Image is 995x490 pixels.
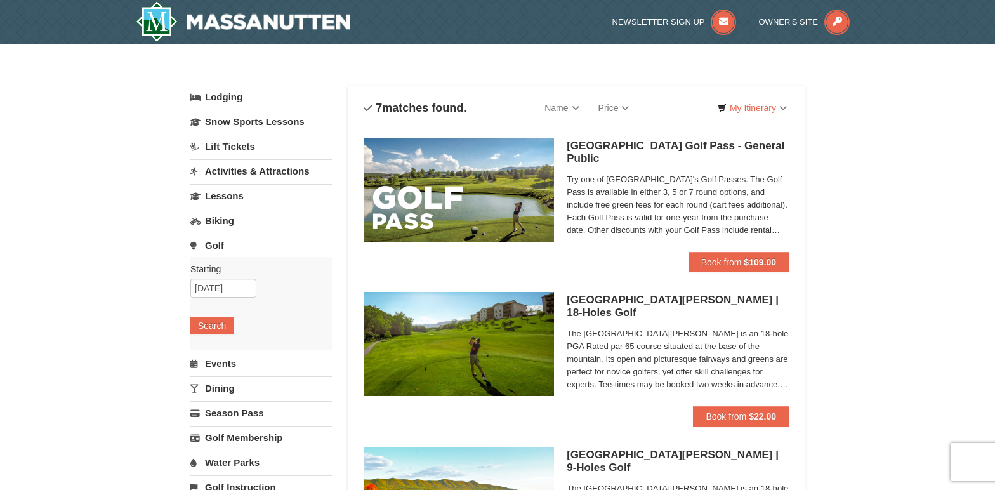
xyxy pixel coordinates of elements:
[535,95,588,121] a: Name
[190,159,332,183] a: Activities & Attractions
[709,98,795,117] a: My Itinerary
[612,17,737,27] a: Newsletter Sign Up
[567,294,789,319] h5: [GEOGRAPHIC_DATA][PERSON_NAME] | 18-Holes Golf
[190,451,332,474] a: Water Parks
[190,234,332,257] a: Golf
[744,257,776,267] strong: $109.00
[190,110,332,133] a: Snow Sports Lessons
[136,1,350,42] a: Massanutten Resort
[190,263,322,275] label: Starting
[190,401,332,425] a: Season Pass
[364,138,554,242] img: 6619859-108-f6e09677.jpg
[364,292,554,396] img: 6619859-85-1f84791f.jpg
[567,140,789,165] h5: [GEOGRAPHIC_DATA] Golf Pass - General Public
[701,257,742,267] span: Book from
[589,95,639,121] a: Price
[190,135,332,158] a: Lift Tickets
[567,173,789,237] span: Try one of [GEOGRAPHIC_DATA]'s Golf Passes. The Golf Pass is available in either 3, 5 or 7 round ...
[567,328,789,391] span: The [GEOGRAPHIC_DATA][PERSON_NAME] is an 18-hole PGA Rated par 65 course situated at the base of ...
[190,317,234,334] button: Search
[190,184,332,208] a: Lessons
[190,376,332,400] a: Dining
[190,86,332,109] a: Lodging
[190,209,332,232] a: Biking
[749,411,776,421] strong: $22.00
[689,252,789,272] button: Book from $109.00
[190,426,332,449] a: Golf Membership
[190,352,332,375] a: Events
[759,17,819,27] span: Owner's Site
[612,17,705,27] span: Newsletter Sign Up
[567,449,789,474] h5: [GEOGRAPHIC_DATA][PERSON_NAME] | 9-Holes Golf
[136,1,350,42] img: Massanutten Resort Logo
[759,17,850,27] a: Owner's Site
[706,411,746,421] span: Book from
[693,406,789,427] button: Book from $22.00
